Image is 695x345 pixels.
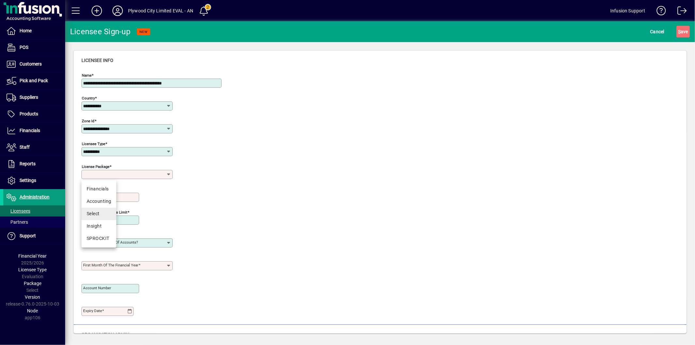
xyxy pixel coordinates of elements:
span: Products [20,111,38,116]
span: Package [24,281,41,286]
span: POS [20,45,28,50]
a: Licensees [3,205,65,217]
mat-label: Account number [83,286,111,290]
span: Partners [7,219,28,225]
span: Home [20,28,32,33]
button: Profile [107,5,128,17]
mat-label: License Package [82,164,109,169]
mat-option: SPROCKIT [81,232,116,245]
span: Version [25,294,40,300]
mat-option: Financials [81,183,116,195]
div: Accounting [87,198,111,205]
div: Select [87,210,111,217]
span: Support [20,233,36,238]
a: Suppliers [3,89,65,106]
button: Cancel [649,26,666,37]
a: Reports [3,156,65,172]
span: Licensees [7,208,30,214]
a: POS [3,39,65,56]
span: Customers [20,61,42,67]
a: Home [3,23,65,39]
span: Settings [20,178,36,183]
span: Reports [20,161,36,166]
button: Save [676,26,690,37]
div: Plywood City Limited EVAL - AN [128,6,193,16]
mat-label: Country [82,96,95,100]
mat-label: First month of the financial year [83,263,138,267]
span: Staff [20,144,30,150]
div: SPROCKIT [87,235,111,242]
a: Customers [3,56,65,72]
div: Infusion Support [610,6,645,16]
span: Organisation Admin [81,332,129,337]
a: Pick and Pack [3,73,65,89]
span: Licensee Type [19,267,47,272]
mat-option: Accounting [81,195,116,208]
mat-option: Insight [81,220,116,232]
span: S [678,29,681,34]
a: Products [3,106,65,122]
mat-label: Zone Id [82,119,94,123]
span: Cancel [650,26,665,37]
a: Financials [3,123,65,139]
mat-option: Select [81,208,116,220]
span: Suppliers [20,95,38,100]
button: Add [86,5,107,17]
div: Insight [87,223,111,230]
span: ave [678,26,688,37]
a: Partners [3,217,65,228]
a: Knowledge Base [652,1,666,22]
span: NEW [139,30,148,34]
a: Staff [3,139,65,156]
div: Financials [87,186,111,192]
span: Administration [20,194,50,200]
a: Logout [673,1,687,22]
span: Financials [20,128,40,133]
mat-label: Expiry date [83,308,102,313]
mat-label: Name [82,73,92,78]
a: Support [3,228,65,244]
span: Pick and Pack [20,78,48,83]
mat-label: Licensee Type [82,142,105,146]
span: Financial Year [19,253,47,259]
span: Licensee Info [81,58,113,63]
span: Node [27,308,38,313]
a: Settings [3,172,65,189]
div: Licensee Sign-up [70,26,130,37]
